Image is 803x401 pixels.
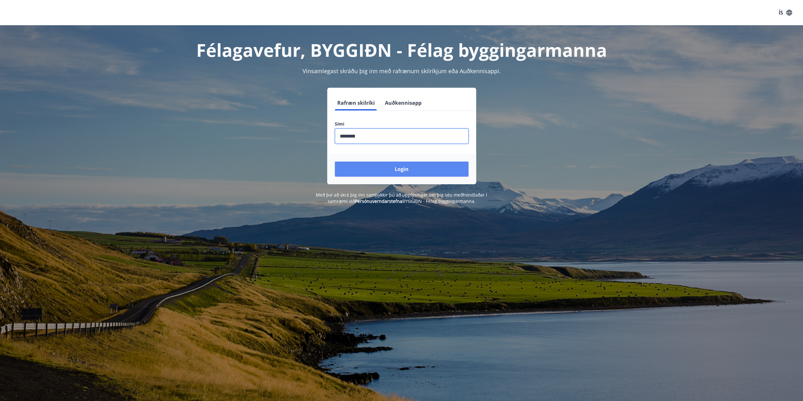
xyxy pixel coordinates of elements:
[316,192,487,204] span: Með því að skrá þig inn samþykkir þú að upplýsingar um þig séu meðhöndlaðar í samræmi við BYGGIÐN...
[335,121,469,127] label: Sími
[303,67,501,75] span: Vinsamlegast skráðu þig inn með rafrænum skilríkjum eða Auðkennisappi.
[335,162,469,177] button: Login
[335,95,377,110] button: Rafræn skilríki
[775,7,795,18] button: ÍS
[182,38,621,62] h1: Félagavefur, BYGGIÐN - Félag byggingarmanna
[355,198,402,204] a: Persónuverndarstefna
[382,95,424,110] button: Auðkennisapp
